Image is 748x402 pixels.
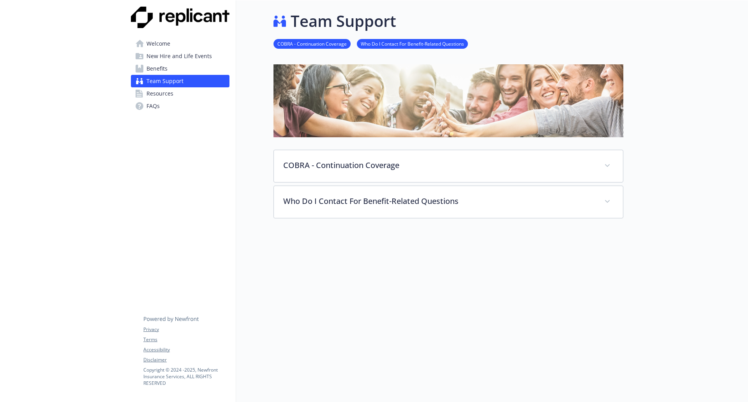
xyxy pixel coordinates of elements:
a: Who Do I Contact For Benefit-Related Questions [357,40,468,47]
h1: Team Support [291,9,396,33]
div: Who Do I Contact For Benefit-Related Questions [274,186,623,218]
p: Copyright © 2024 - 2025 , Newfront Insurance Services, ALL RIGHTS RESERVED [143,367,229,386]
a: FAQs [131,100,229,112]
span: Benefits [146,62,168,75]
a: Terms [143,336,229,343]
a: Resources [131,87,229,100]
span: FAQs [146,100,160,112]
a: Benefits [131,62,229,75]
a: New Hire and Life Events [131,50,229,62]
p: Who Do I Contact For Benefit-Related Questions [283,195,595,207]
span: Team Support [146,75,183,87]
img: team support page banner [273,64,623,137]
div: COBRA - Continuation Coverage [274,150,623,182]
a: Team Support [131,75,229,87]
a: COBRA - Continuation Coverage [273,40,351,47]
span: Resources [146,87,173,100]
p: COBRA - Continuation Coverage [283,159,595,171]
a: Disclaimer [143,356,229,363]
a: Welcome [131,37,229,50]
a: Accessibility [143,346,229,353]
span: New Hire and Life Events [146,50,212,62]
a: Privacy [143,326,229,333]
span: Welcome [146,37,170,50]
